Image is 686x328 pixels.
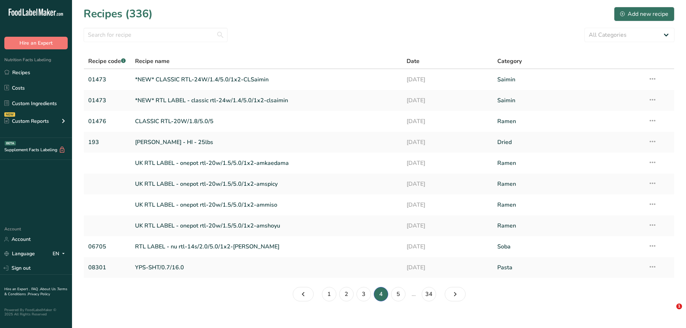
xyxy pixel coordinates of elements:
a: [DATE] [407,239,489,254]
a: 01476 [88,114,126,129]
a: Ramen [497,176,640,192]
a: 08301 [88,260,126,275]
a: Dried [497,135,640,150]
div: BETA [5,141,16,145]
a: Ramen [497,156,640,171]
iframe: Intercom live chat [662,304,679,321]
a: [DATE] [407,72,489,87]
a: Hire an Expert . [4,287,30,292]
a: Privacy Policy [28,292,50,297]
a: Soba [497,239,640,254]
a: [DATE] [407,135,489,150]
a: Ramen [497,114,640,129]
a: [DATE] [407,218,489,233]
a: Saimin [497,72,640,87]
a: Page 3. [293,287,314,301]
a: CLASSIC RTL-20W/1.8/5.0/5 [135,114,398,129]
button: Add new recipe [614,7,674,21]
a: RTL LABEL - nu rtl-14s/2.0/5.0/1x2-[PERSON_NAME] [135,239,398,254]
a: Page 1. [322,287,336,301]
a: Ramen [497,197,640,212]
span: Recipe name [135,57,170,66]
a: Pasta [497,260,640,275]
a: Saimin [497,93,640,108]
a: Page 5. [391,287,405,301]
a: [DATE] [407,93,489,108]
div: EN [53,250,68,258]
span: Category [497,57,522,66]
span: 1 [676,304,682,309]
a: [PERSON_NAME] - HI - 25lbs [135,135,398,150]
div: NEW [4,112,15,117]
a: 01473 [88,93,126,108]
div: Custom Reports [4,117,49,125]
a: [DATE] [407,176,489,192]
a: [DATE] [407,114,489,129]
a: YPS-SHT/0.7/16.0 [135,260,398,275]
a: 193 [88,135,126,150]
button: Hire an Expert [4,37,68,49]
h1: Recipes (336) [84,6,153,22]
a: *NEW* CLASSIC RTL-24W/1.4/5.0/1x2-CLSaimin [135,72,398,87]
a: Page 34. [422,287,436,301]
a: Page 3. [357,287,371,301]
a: UK RTL LABEL - onepot rtl-20w/1.5/5.0/1x2-ammiso [135,197,398,212]
input: Search for recipe [84,28,228,42]
a: 01473 [88,72,126,87]
a: Page 2. [339,287,354,301]
a: Page 5. [445,287,466,301]
a: UK RTL LABEL - onepot rtl-20w/1.5/5.0/1x2-amspicy [135,176,398,192]
a: FAQ . [31,287,40,292]
a: [DATE] [407,156,489,171]
a: Terms & Conditions . [4,287,67,297]
a: Language [4,247,35,260]
a: [DATE] [407,197,489,212]
a: [DATE] [407,260,489,275]
a: UK RTL LABEL - onepot rtl-20w/1.5/5.0/1x2-amkaedama [135,156,398,171]
a: 06705 [88,239,126,254]
span: Date [407,57,420,66]
a: About Us . [40,287,57,292]
a: Ramen [497,218,640,233]
div: Add new recipe [620,10,668,18]
div: Powered By FoodLabelMaker © 2025 All Rights Reserved [4,308,68,316]
span: Recipe code [88,57,126,65]
a: UK RTL LABEL - onepot rtl-20w/1.5/5.0/1x2-amshoyu [135,218,398,233]
a: *NEW* RTL LABEL - classic rtl-24w/1.4/5.0/1x2-clsaimin [135,93,398,108]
